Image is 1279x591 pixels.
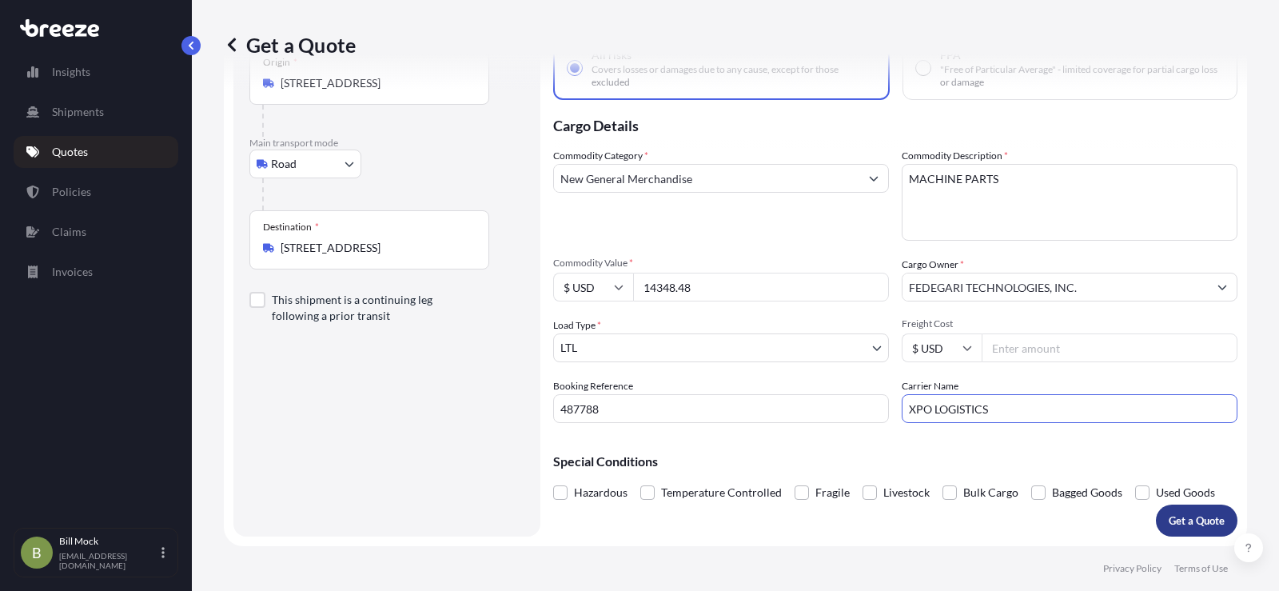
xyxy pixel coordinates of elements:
[574,481,628,505] span: Hazardous
[661,481,782,505] span: Temperature Controlled
[14,96,178,128] a: Shipments
[1156,481,1215,505] span: Used Goods
[14,136,178,168] a: Quotes
[560,340,577,356] span: LTL
[553,455,1237,468] p: Special Conditions
[32,545,42,561] span: B
[902,273,1208,301] input: Full name
[1103,562,1161,575] a: Privacy Policy
[52,224,86,240] p: Claims
[553,148,648,164] label: Commodity Category
[815,481,850,505] span: Fragile
[14,176,178,208] a: Policies
[1208,273,1237,301] button: Show suggestions
[52,104,104,120] p: Shipments
[14,56,178,88] a: Insights
[883,481,930,505] span: Livestock
[14,216,178,248] a: Claims
[59,551,158,570] p: [EMAIL_ADDRESS][DOMAIN_NAME]
[272,292,476,324] label: This shipment is a continuing leg following a prior transit
[281,240,469,256] input: Destination
[902,148,1008,164] label: Commodity Description
[902,378,958,394] label: Carrier Name
[553,394,889,423] input: Your internal reference
[1052,481,1122,505] span: Bagged Goods
[553,317,601,333] span: Load Type
[982,333,1237,362] input: Enter amount
[52,264,93,280] p: Invoices
[52,64,90,80] p: Insights
[249,137,524,150] p: Main transport mode
[59,535,158,548] p: Bill Mock
[902,394,1237,423] input: Enter name
[1169,513,1225,529] p: Get a Quote
[902,257,964,273] label: Cargo Owner
[14,256,178,288] a: Invoices
[52,184,91,200] p: Policies
[859,164,888,193] button: Show suggestions
[249,150,361,178] button: Select transport
[224,32,356,58] p: Get a Quote
[902,317,1237,330] span: Freight Cost
[553,257,889,270] span: Commodity Value
[263,221,319,234] div: Destination
[52,144,88,160] p: Quotes
[553,333,889,362] button: LTL
[553,100,1237,148] p: Cargo Details
[1156,505,1237,537] button: Get a Quote
[554,164,859,193] input: Select a commodity type
[1174,562,1228,575] a: Terms of Use
[963,481,1018,505] span: Bulk Cargo
[271,156,297,172] span: Road
[633,273,889,301] input: Type amount
[553,378,633,394] label: Booking Reference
